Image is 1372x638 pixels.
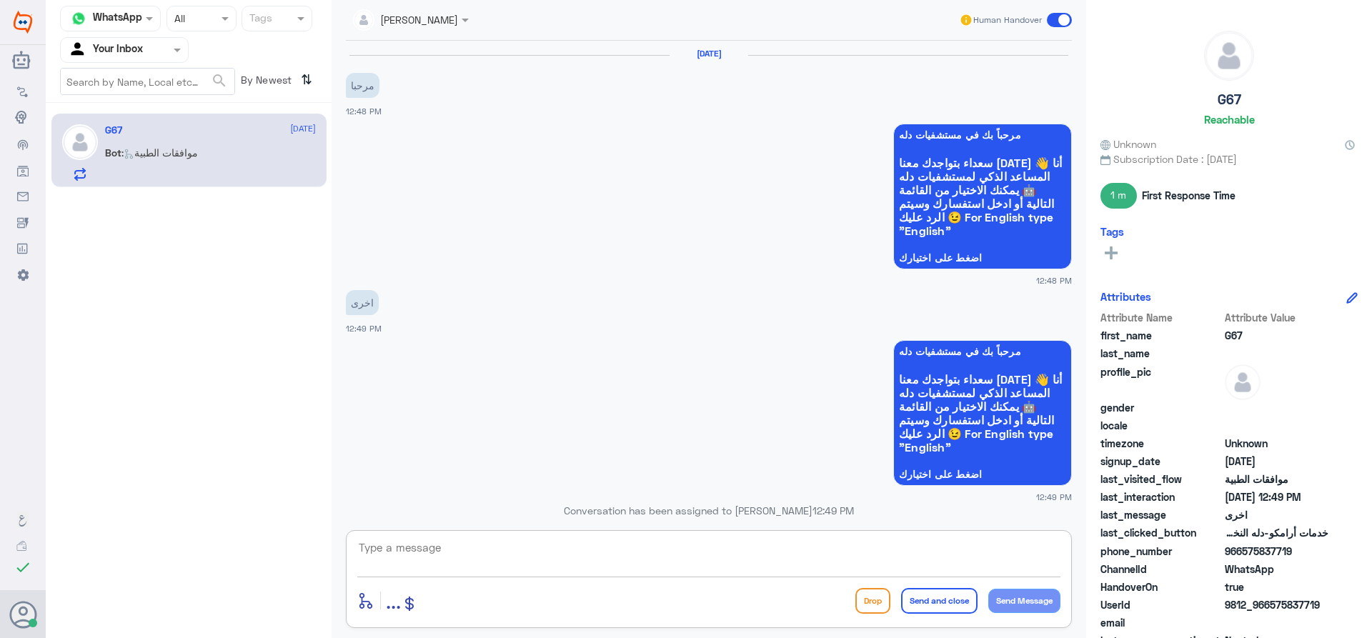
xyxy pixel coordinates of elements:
span: search [211,72,228,89]
span: مرحباً بك في مستشفيات دله [899,129,1066,141]
span: اضغط على اختيارك [899,469,1066,480]
span: 12:49 PM [1036,491,1072,503]
p: 12/8/2025, 12:49 PM [346,290,379,315]
span: اضغط على اختيارك [899,252,1066,264]
span: locale [1100,418,1222,433]
span: سعداء بتواجدك معنا [DATE] 👋 أنا المساعد الذكي لمستشفيات دله 🤖 يمكنك الاختيار من القائمة التالية أ... [899,372,1066,454]
h6: Reachable [1204,113,1255,126]
span: 12:48 PM [1036,274,1072,286]
span: 9812_966575837719 [1225,597,1328,612]
img: yourInbox.svg [68,39,89,61]
span: 12:49 PM [812,504,854,517]
span: First Response Time [1142,188,1236,203]
img: Widebot Logo [14,11,32,34]
h5: G67 [1218,91,1241,108]
span: Subscription Date : [DATE] [1100,151,1358,166]
span: Human Handover [973,14,1042,26]
span: Bot [105,146,121,159]
button: ... [386,584,401,617]
span: last_visited_flow [1100,472,1222,487]
img: defaultAdmin.png [1225,364,1261,400]
span: 2025-08-12T09:49:52.25Z [1225,489,1328,504]
span: last_message [1100,507,1222,522]
input: Search by Name, Local etc… [61,69,234,94]
span: Unknown [1100,136,1156,151]
span: last_interaction [1100,489,1222,504]
p: 12/8/2025, 12:48 PM [346,73,379,98]
span: gender [1100,400,1222,415]
img: defaultAdmin.png [1205,31,1253,80]
span: last_clicked_button [1100,525,1222,540]
span: 2 [1225,562,1328,577]
h5: G67 [105,124,122,136]
i: ⇅ [301,68,312,91]
p: Conversation has been assigned to [PERSON_NAME] [346,503,1072,518]
span: phone_number [1100,544,1222,559]
span: Attribute Value [1225,310,1328,325]
span: Attribute Name [1100,310,1222,325]
h6: Attributes [1100,290,1151,303]
button: search [211,69,228,93]
span: خدمات أرامكو-دله النخيل [1225,525,1328,540]
h6: [DATE] [670,49,748,59]
button: Send Message [988,589,1060,613]
button: Send and close [901,588,978,614]
span: null [1225,615,1328,630]
span: موافقات الطبية [1225,472,1328,487]
span: null [1225,418,1328,433]
span: سعداء بتواجدك معنا [DATE] 👋 أنا المساعد الذكي لمستشفيات دله 🤖 يمكنك الاختيار من القائمة التالية أ... [899,156,1066,237]
span: 12:49 PM [346,324,382,333]
span: 12:48 PM [346,106,382,116]
span: last_name [1100,346,1222,361]
span: 1 m [1100,183,1137,209]
img: defaultAdmin.png [62,124,98,160]
span: 2025-08-12T09:48:47.299Z [1225,454,1328,469]
h6: Tags [1100,225,1124,238]
span: timezone [1100,436,1222,451]
span: By Newest [235,68,295,96]
span: G67 [1225,328,1328,343]
button: Drop [855,588,890,614]
span: UserId [1100,597,1222,612]
span: اخرى [1225,507,1328,522]
span: HandoverOn [1100,579,1222,594]
span: email [1100,615,1222,630]
span: مرحباً بك في مستشفيات دله [899,346,1066,357]
span: 966575837719 [1225,544,1328,559]
span: profile_pic [1100,364,1222,397]
span: true [1225,579,1328,594]
span: null [1225,400,1328,415]
img: whatsapp.png [68,8,89,29]
span: Unknown [1225,436,1328,451]
div: Tags [247,10,272,29]
span: ... [386,587,401,613]
button: Avatar [9,601,36,628]
span: ChannelId [1100,562,1222,577]
span: signup_date [1100,454,1222,469]
i: check [14,559,31,576]
span: : موافقات الطبية [121,146,198,159]
span: first_name [1100,328,1222,343]
span: [DATE] [290,122,316,135]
